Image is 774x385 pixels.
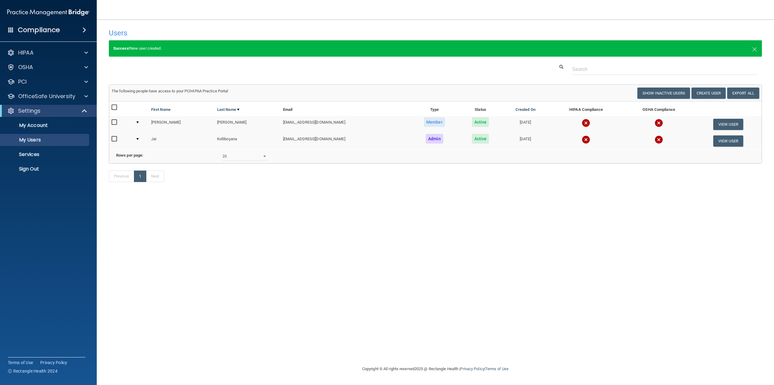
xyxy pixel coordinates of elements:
[18,26,60,34] h4: Compliance
[460,367,484,371] a: Privacy Policy
[655,135,663,144] img: cross.ca9f0e7f.svg
[281,101,410,116] th: Email
[134,171,146,182] a: 1
[109,29,486,37] h4: Users
[7,93,88,100] a: OfficeSafe University
[18,64,33,71] p: OSHA
[7,49,88,56] a: HIPAA
[325,359,546,379] div: Copyright © All rights reserved 2025 @ Rectangle Health | |
[655,119,663,127] img: cross.ca9f0e7f.svg
[151,106,171,113] a: First Name
[217,106,239,113] a: Last Name
[7,78,88,85] a: PCI
[4,137,86,143] p: My Users
[7,6,89,18] img: PMB logo
[146,171,164,182] a: Next
[549,101,623,116] th: HIPAA Compliance
[459,101,502,116] th: Status
[8,360,33,366] a: Terms of Use
[18,93,75,100] p: OfficeSafe University
[727,88,759,99] a: Export All
[215,133,281,149] td: Kolliboyana
[113,46,130,51] strong: Success!
[18,78,27,85] p: PCI
[713,119,743,130] button: View User
[582,135,590,144] img: cross.ca9f0e7f.svg
[112,89,228,93] span: The following people have access to your PCIHIPAA Practice Portal
[109,171,134,182] a: Previous
[637,88,690,99] button: Show Inactive Users
[582,119,590,127] img: cross.ca9f0e7f.svg
[515,106,535,113] a: Created On
[472,117,489,127] span: Active
[215,116,281,133] td: [PERSON_NAME]
[149,116,215,133] td: [PERSON_NAME]
[18,49,34,56] p: HIPAA
[281,133,410,149] td: [EMAIL_ADDRESS][DOMAIN_NAME]
[485,367,509,371] a: Terms of Use
[7,107,88,115] a: Settings
[116,153,143,158] b: Rows per page:
[502,116,549,133] td: [DATE]
[424,117,445,127] span: Member
[623,101,695,116] th: OSHA Compliance
[410,101,460,116] th: Type
[713,135,743,147] button: View User
[572,64,757,75] input: Search
[426,134,443,144] span: Admin
[4,166,86,172] p: Sign Out
[752,42,757,55] span: ×
[7,64,88,71] a: OSHA
[40,360,67,366] a: Privacy Policy
[149,133,215,149] td: Jai
[502,133,549,149] td: [DATE]
[4,151,86,158] p: Services
[8,368,57,374] span: Ⓒ Rectangle Health 2024
[281,116,410,133] td: [EMAIL_ADDRESS][DOMAIN_NAME]
[109,40,762,57] div: New user created.
[18,107,41,115] p: Settings
[752,45,757,52] button: Close
[691,88,726,99] button: Create User
[472,134,489,144] span: Active
[4,122,86,128] p: My Account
